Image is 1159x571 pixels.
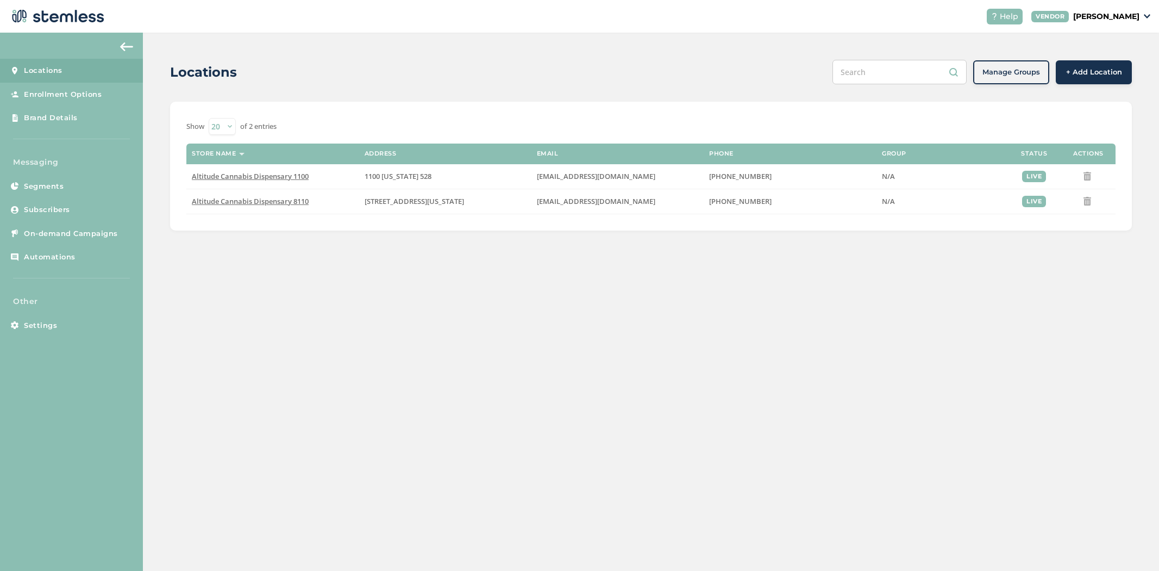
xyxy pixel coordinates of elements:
[365,197,526,206] label: 8110 Louisiana Boulevard Northeast
[832,60,967,84] input: Search
[709,197,871,206] label: (505) 321-9064
[537,196,655,206] span: [EMAIL_ADDRESS][DOMAIN_NAME]
[192,171,309,181] span: Altitude Cannabis Dispensary 1100
[192,150,236,157] label: Store name
[365,171,431,181] span: 1100 [US_STATE] 528
[9,5,104,27] img: logo-dark-0685b13c.svg
[192,197,353,206] label: Altitude Cannabis Dispensary 8110
[240,121,277,132] label: of 2 entries
[192,196,309,206] span: Altitude Cannabis Dispensary 8110
[170,63,237,82] h2: Locations
[709,171,772,181] span: [PHONE_NUMBER]
[1066,67,1122,78] span: + Add Location
[24,113,78,123] span: Brand Details
[120,42,133,51] img: icon-arrow-back-accent-c549486e.svg
[24,204,70,215] span: Subscribers
[537,171,655,181] span: [EMAIL_ADDRESS][DOMAIN_NAME]
[186,121,204,132] label: Show
[709,150,734,157] label: Phone
[1022,171,1046,182] div: live
[24,181,64,192] span: Segments
[537,172,698,181] label: josephxpadilla@gmail.com
[192,172,353,181] label: Altitude Cannabis Dispensary 1100
[24,320,57,331] span: Settings
[709,196,772,206] span: [PHONE_NUMBER]
[24,89,102,100] span: Enrollment Options
[1061,144,1116,164] th: Actions
[239,153,245,156] img: icon-sort-1e1d7615.svg
[973,60,1049,84] button: Manage Groups
[537,150,559,157] label: Email
[882,197,1001,206] label: N/A
[24,252,76,263] span: Automations
[709,172,871,181] label: (505) 321-9064
[365,150,397,157] label: Address
[982,67,1040,78] span: Manage Groups
[1022,196,1046,207] div: live
[1021,150,1047,157] label: Status
[365,196,464,206] span: [STREET_ADDRESS][US_STATE]
[537,197,698,206] label: josephxpadilla@gmail.com
[1031,11,1069,22] div: VENDOR
[1000,11,1018,22] span: Help
[882,150,906,157] label: Group
[24,65,62,76] span: Locations
[1056,60,1132,84] button: + Add Location
[1144,14,1150,18] img: icon_down-arrow-small-66adaf34.svg
[365,172,526,181] label: 1100 New Mexico 528
[882,172,1001,181] label: N/A
[991,13,998,20] img: icon-help-white-03924b79.svg
[1105,519,1159,571] iframe: Chat Widget
[24,228,118,239] span: On-demand Campaigns
[1073,11,1139,22] p: [PERSON_NAME]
